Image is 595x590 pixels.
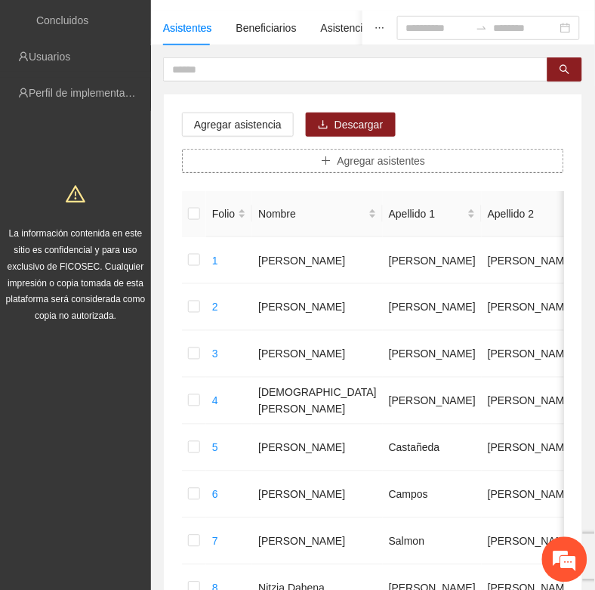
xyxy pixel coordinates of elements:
span: search [560,64,570,76]
a: Perfil de implementadora [29,87,146,99]
span: Estamos en línea. [88,202,208,354]
button: plusAgregar asistentes [182,149,564,173]
a: Usuarios [29,51,70,63]
td: [PERSON_NAME] [252,471,383,518]
a: 7 [212,536,218,548]
span: to [476,22,488,34]
span: Descargar [334,116,384,133]
td: [PERSON_NAME] [252,284,383,331]
button: Agregar asistencia [182,113,294,137]
div: Asistencias [321,20,375,36]
td: Campos [383,471,482,518]
td: [DEMOGRAPHIC_DATA][PERSON_NAME] [252,378,383,425]
td: [PERSON_NAME] [383,378,482,425]
th: Folio [206,191,252,237]
textarea: Escriba su mensaje y pulse “Intro” [8,412,288,465]
button: ellipsis [362,11,397,45]
td: [PERSON_NAME] [383,331,482,378]
span: Folio [212,205,235,222]
span: Agregar asistentes [338,153,426,169]
div: Minimizar ventana de chat en vivo [248,8,284,44]
th: Nombre [252,191,383,237]
a: 6 [212,489,218,501]
div: Beneficiarios [236,20,297,36]
div: Asistentes [163,20,212,36]
td: [PERSON_NAME] [252,331,383,378]
button: downloadDescargar [306,113,396,137]
td: [PERSON_NAME] [252,518,383,565]
div: Chatee con nosotros ahora [79,77,254,97]
button: search [547,57,582,82]
span: Agregar asistencia [194,116,282,133]
td: [PERSON_NAME] [252,237,383,284]
a: Concluidos [36,14,88,26]
span: Apellido 2 [488,205,587,222]
span: Apellido 1 [389,205,464,222]
a: 3 [212,348,218,360]
td: [PERSON_NAME] [383,237,482,284]
td: [PERSON_NAME] [383,284,482,331]
span: swap-right [476,22,488,34]
span: warning [66,184,85,204]
a: 1 [212,255,218,267]
a: 5 [212,442,218,454]
span: Nombre [258,205,365,222]
td: Salmon [383,518,482,565]
td: Castañeda [383,425,482,471]
span: ellipsis [375,23,385,33]
span: plus [321,156,331,168]
span: La información contenida en este sitio es confidencial y para uso exclusivo de FICOSEC. Cualquier... [6,228,146,322]
a: 4 [212,395,218,407]
a: 2 [212,301,218,314]
span: download [318,119,328,131]
th: Apellido 1 [383,191,482,237]
td: [PERSON_NAME] [252,425,383,471]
